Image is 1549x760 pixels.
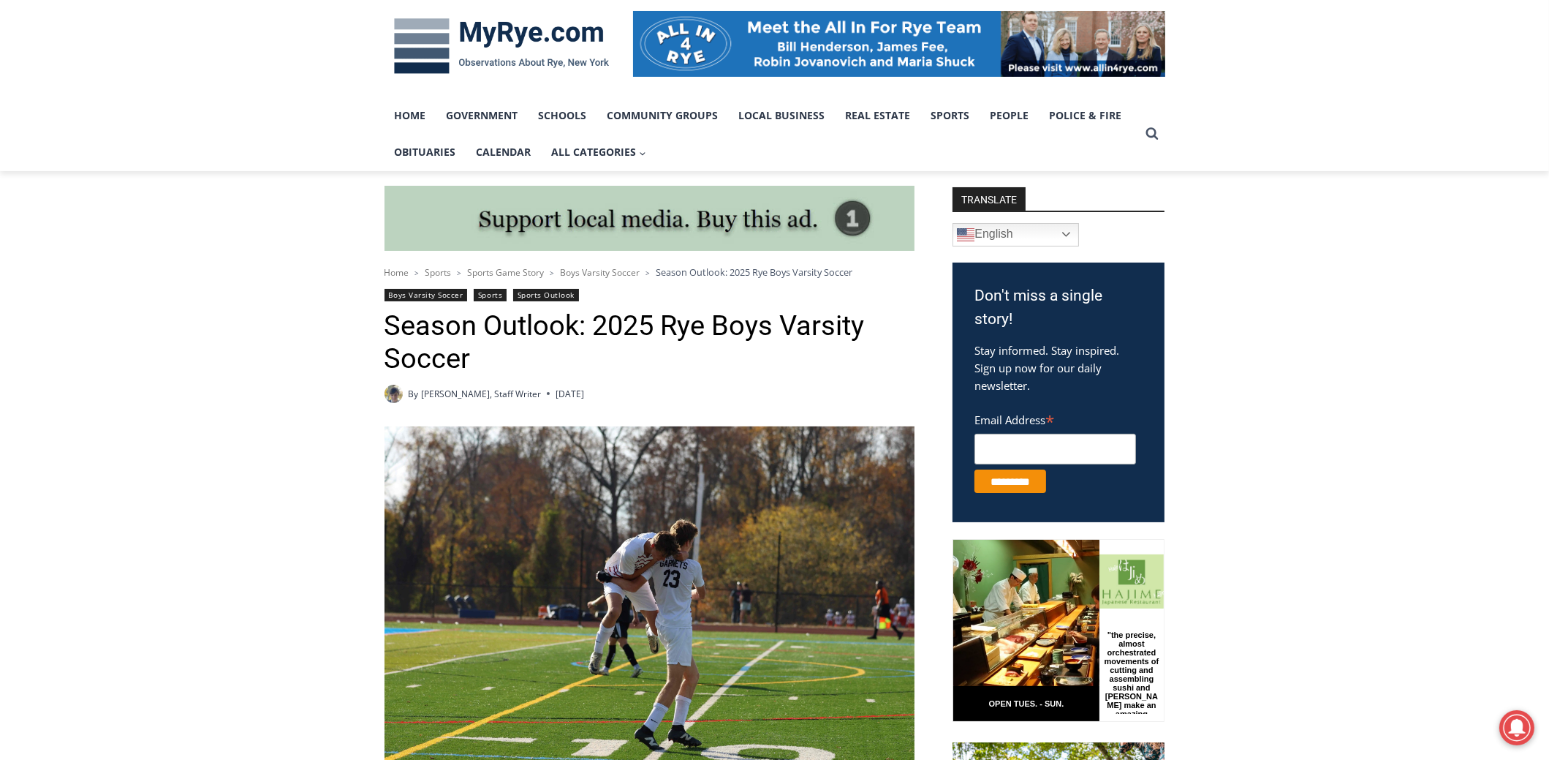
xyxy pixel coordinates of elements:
[633,11,1165,77] img: All in for Rye
[385,134,466,170] a: Obituaries
[957,226,974,244] img: en
[369,1,691,142] div: "[PERSON_NAME] and I covered the [DATE] Parade, which was a really eye opening experience as I ha...
[436,97,529,134] a: Government
[425,266,452,279] a: Sports
[385,186,914,252] img: support local media, buy this ad
[646,268,651,278] span: >
[385,97,436,134] a: Home
[556,387,584,401] time: [DATE]
[385,309,914,376] h1: Season Outlook: 2025 Rye Boys Varsity Soccer
[385,8,618,84] img: MyRye.com
[980,97,1039,134] a: People
[974,342,1143,394] p: Stay informed. Stay inspired. Sign up now for our daily newsletter.
[1,147,147,182] a: Open Tues. - Sun. [PHONE_NUMBER]
[415,268,420,278] span: >
[385,266,409,279] a: Home
[1139,121,1165,147] button: View Search Form
[150,91,208,175] div: "the precise, almost orchestrated movements of cutting and assembling sushi and [PERSON_NAME] mak...
[550,268,555,278] span: >
[352,142,708,182] a: Intern @ [DOMAIN_NAME]
[421,388,541,400] a: [PERSON_NAME], Staff Writer
[561,266,640,279] a: Boys Varsity Soccer
[974,285,1143,331] h3: Don't miss a single story!
[466,134,542,170] a: Calendar
[385,385,403,403] a: Author image
[382,146,678,178] span: Intern @ [DOMAIN_NAME]
[729,97,836,134] a: Local Business
[385,97,1139,171] nav: Primary Navigation
[836,97,921,134] a: Real Estate
[458,268,462,278] span: >
[974,405,1136,432] label: Email Address
[597,97,729,134] a: Community Groups
[4,151,143,206] span: Open Tues. - Sun. [PHONE_NUMBER]
[529,97,597,134] a: Schools
[513,289,579,301] a: Sports Outlook
[474,289,507,301] a: Sports
[656,266,853,279] span: Season Outlook: 2025 Rye Boys Varsity Soccer
[952,187,1026,211] strong: TRANSLATE
[385,289,468,301] a: Boys Varsity Soccer
[921,97,980,134] a: Sports
[385,265,914,279] nav: Breadcrumbs
[1039,97,1132,134] a: Police & Fire
[468,266,545,279] a: Sports Game Story
[542,134,657,170] button: Child menu of All Categories
[952,223,1079,247] a: English
[409,387,419,401] span: By
[385,385,403,403] img: (PHOTO: MyRye.com 2024 Head Intern, Editor and now Staff Writer Charlie Morris. Contributed.)Char...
